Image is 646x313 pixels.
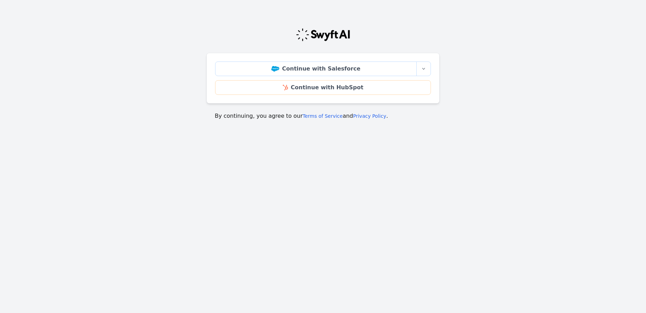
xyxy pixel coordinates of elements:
[353,113,386,119] a: Privacy Policy
[303,113,342,119] a: Terms of Service
[271,66,279,72] img: Salesforce
[215,80,431,95] a: Continue with HubSpot
[215,112,431,120] p: By continuing, you agree to our and .
[283,85,288,90] img: HubSpot
[296,28,350,42] img: Swyft Logo
[215,61,417,76] a: Continue with Salesforce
